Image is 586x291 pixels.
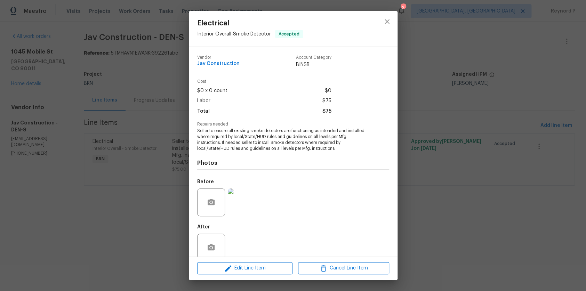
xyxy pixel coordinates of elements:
span: Electrical [197,19,303,27]
h5: After [197,225,210,229]
span: Repairs needed [197,122,389,127]
button: close [379,13,395,30]
span: Accepted [276,31,302,38]
span: $75 [322,96,331,106]
span: Jav Construction [197,61,240,66]
span: Total [197,106,210,116]
button: Cancel Line Item [298,262,389,274]
button: Edit Line Item [197,262,292,274]
span: $75 [322,106,331,116]
span: Interior Overall - Smoke Detector [197,32,271,37]
span: Cancel Line Item [300,264,387,273]
span: Cost [197,79,331,84]
span: BINSR [296,61,331,68]
span: Edit Line Item [199,264,290,273]
h5: Before [197,179,214,184]
span: Seller to ensure all existing smoke detectors are functioning as intended and installed where req... [197,128,370,151]
span: $0 x 0 count [197,86,227,96]
div: 2 [401,4,406,11]
span: Labor [197,96,210,106]
span: $0 [325,86,331,96]
h4: Photos [197,160,389,167]
span: Vendor [197,55,240,60]
span: Account Category [296,55,331,60]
